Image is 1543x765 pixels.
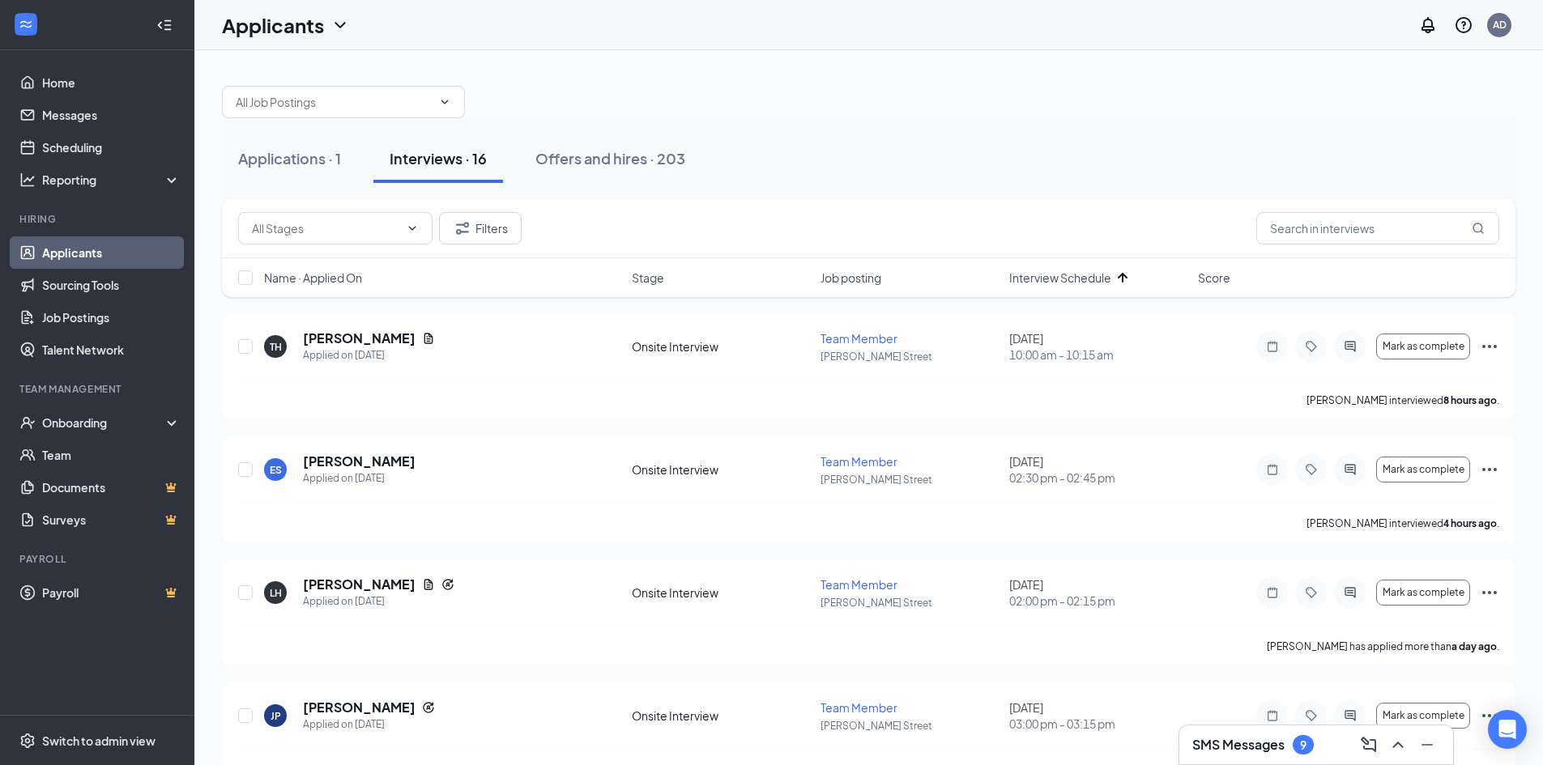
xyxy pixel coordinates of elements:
input: All Job Postings [236,93,432,111]
div: ES [270,463,282,477]
span: Score [1198,270,1230,286]
div: Onsite Interview [632,461,811,478]
svg: ActiveChat [1341,709,1360,722]
span: Team Member [821,331,897,346]
button: Mark as complete [1376,580,1470,606]
svg: Note [1263,463,1282,476]
span: Name · Applied On [264,270,362,286]
p: [PERSON_NAME] Street [821,350,1000,363]
span: Mark as complete [1383,710,1464,721]
p: [PERSON_NAME] Street [821,473,1000,487]
a: SurveysCrown [42,504,181,536]
svg: Reapply [441,578,454,591]
a: Home [42,66,181,99]
svg: Filter [453,219,472,238]
svg: Ellipses [1480,706,1499,725]
svg: UserCheck [19,414,36,431]
a: Talent Network [42,334,181,366]
div: Reporting [42,172,181,188]
svg: Tag [1302,586,1321,599]
button: Minimize [1414,732,1440,758]
p: [PERSON_NAME] Street [821,719,1000,733]
div: TH [270,340,282,354]
svg: ChevronDown [330,15,350,35]
div: [DATE] [1009,453,1188,486]
svg: Tag [1302,709,1321,722]
p: [PERSON_NAME] interviewed . [1306,393,1499,407]
svg: Analysis [19,172,36,188]
div: Applications · 1 [238,148,341,168]
p: [PERSON_NAME] interviewed . [1306,516,1499,530]
a: Team [42,439,181,471]
div: AD [1493,18,1507,32]
span: 10:00 am - 10:15 am [1009,346,1188,363]
svg: Note [1263,586,1282,599]
div: Applied on [DATE] [303,593,454,610]
h5: [PERSON_NAME] [303,329,416,347]
svg: ComposeMessage [1359,735,1379,754]
svg: Ellipses [1480,460,1499,479]
div: Onsite Interview [632,708,811,724]
button: Mark as complete [1376,334,1470,359]
span: Mark as complete [1383,341,1464,352]
svg: Minimize [1417,735,1437,754]
span: Mark as complete [1383,587,1464,598]
div: JP [271,709,281,723]
span: Interview Schedule [1009,270,1111,286]
svg: Document [422,332,435,345]
a: Applicants [42,236,181,269]
svg: WorkstreamLogo [18,16,34,32]
a: Job Postings [42,301,181,334]
svg: Ellipses [1480,583,1499,602]
span: Stage [632,270,664,286]
span: Mark as complete [1383,464,1464,475]
button: ComposeMessage [1356,732,1382,758]
button: Mark as complete [1376,457,1470,482]
a: Sourcing Tools [42,269,181,301]
a: DocumentsCrown [42,471,181,504]
span: Team Member [821,700,897,715]
svg: ChevronDown [438,96,451,108]
input: All Stages [252,219,399,237]
div: Onsite Interview [632,338,811,355]
span: 02:00 pm - 02:15 pm [1009,593,1188,609]
svg: Collapse [156,17,173,33]
a: Scheduling [42,131,181,164]
svg: Ellipses [1480,337,1499,356]
svg: QuestionInfo [1454,15,1473,35]
div: Open Intercom Messenger [1488,710,1527,749]
svg: MagnifyingGlass [1472,222,1485,235]
span: 02:30 pm - 02:45 pm [1009,470,1188,486]
svg: ActiveChat [1341,340,1360,353]
span: 03:00 pm - 03:15 pm [1009,716,1188,732]
a: Messages [42,99,181,131]
div: Onsite Interview [632,584,811,601]
div: Hiring [19,212,177,226]
p: [PERSON_NAME] Street [821,596,1000,610]
svg: ActiveChat [1341,463,1360,476]
div: LH [270,586,282,600]
div: Switch to admin view [42,733,156,749]
div: [DATE] [1009,576,1188,609]
h5: [PERSON_NAME] [303,699,416,716]
h3: SMS Messages [1192,736,1285,754]
h1: Applicants [222,11,324,39]
svg: Reapply [422,701,435,714]
button: Mark as complete [1376,703,1470,729]
a: PayrollCrown [42,576,181,609]
h5: [PERSON_NAME] [303,453,416,470]
div: Applied on [DATE] [303,347,435,363]
svg: Note [1263,709,1282,722]
div: Applied on [DATE] [303,470,416,487]
div: [DATE] [1009,699,1188,732]
svg: ChevronUp [1388,735,1408,754]
svg: Tag [1302,463,1321,476]
div: Onboarding [42,414,167,431]
svg: ActiveChat [1341,586,1360,599]
button: ChevronUp [1385,732,1411,758]
div: Applied on [DATE] [303,716,435,733]
svg: Note [1263,340,1282,353]
div: [DATE] [1009,330,1188,363]
div: Interviews · 16 [390,148,487,168]
span: Job posting [821,270,881,286]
